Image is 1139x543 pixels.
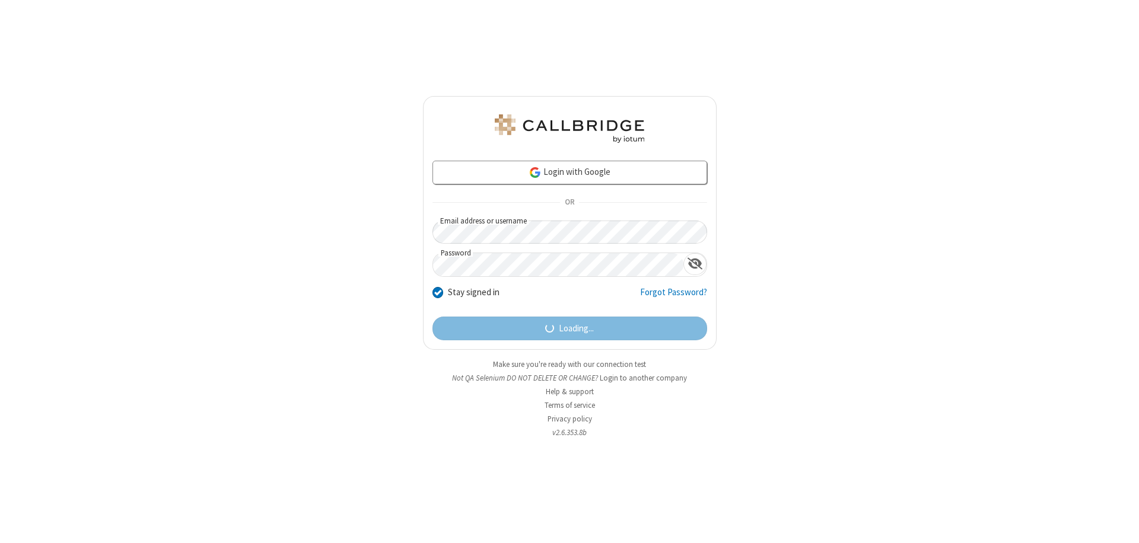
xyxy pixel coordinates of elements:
a: Make sure you're ready with our connection test [493,359,646,369]
div: Show password [683,253,707,275]
input: Email address or username [432,221,707,244]
a: Forgot Password? [640,286,707,308]
span: Loading... [559,322,594,336]
a: Terms of service [545,400,595,410]
a: Login with Google [432,161,707,184]
span: OR [560,194,579,211]
a: Privacy policy [548,414,592,424]
label: Stay signed in [448,286,499,299]
button: Loading... [432,317,707,340]
li: v2.6.353.8b [423,427,717,438]
a: Help & support [546,387,594,397]
li: Not QA Selenium DO NOT DELETE OR CHANGE? [423,372,717,384]
img: google-icon.png [529,166,542,179]
iframe: Chat [1109,512,1130,535]
button: Login to another company [600,372,687,384]
input: Password [433,253,683,276]
img: QA Selenium DO NOT DELETE OR CHANGE [492,114,647,143]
